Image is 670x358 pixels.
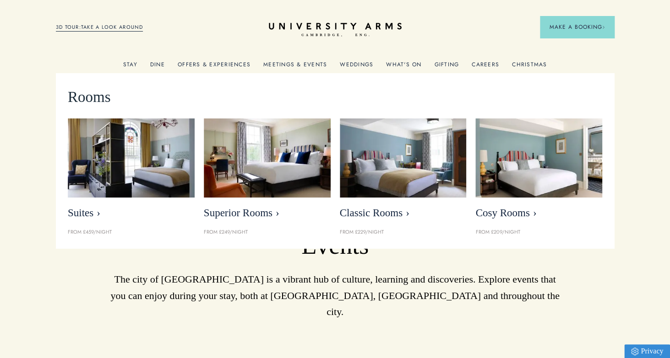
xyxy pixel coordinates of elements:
img: Arrow icon [602,26,605,29]
p: The city of [GEOGRAPHIC_DATA] is a vibrant hub of culture, learning and discoveries. Explore even... [106,271,564,320]
a: Dine [150,61,165,73]
a: Careers [472,61,499,73]
a: Offers & Experiences [178,61,251,73]
a: Christmas [512,61,547,73]
img: image-21e87f5add22128270780cf7737b92e839d7d65d-400x250-jpg [68,118,195,198]
a: 3D TOUR:TAKE A LOOK AROUND [56,23,143,32]
img: image-7eccef6fe4fe90343db89eb79f703814c40db8b4-400x250-jpg [340,118,467,198]
a: Weddings [340,61,373,73]
span: Rooms [68,85,111,109]
a: Stay [123,61,137,73]
a: Meetings & Events [263,61,327,73]
span: Make a Booking [549,23,605,31]
img: Privacy [631,347,638,355]
img: image-0c4e569bfe2498b75de12d7d88bf10a1f5f839d4-400x250-jpg [475,118,602,198]
span: Cosy Rooms [475,207,602,219]
p: From £249/night [204,228,331,236]
a: Privacy [624,344,670,358]
a: image-0c4e569bfe2498b75de12d7d88bf10a1f5f839d4-400x250-jpg Cosy Rooms [475,118,602,224]
p: From £229/night [340,228,467,236]
p: From £459/night [68,228,195,236]
a: Home [269,23,402,37]
a: image-7eccef6fe4fe90343db89eb79f703814c40db8b4-400x250-jpg Classic Rooms [340,118,467,224]
span: Suites [68,207,195,219]
span: Superior Rooms [204,207,331,219]
a: image-5bdf0f703dacc765be5ca7f9d527278f30b65e65-400x250-jpg Superior Rooms [204,118,331,224]
a: What's On [386,61,421,73]
a: Gifting [434,61,459,73]
img: image-5bdf0f703dacc765be5ca7f9d527278f30b65e65-400x250-jpg [204,118,331,198]
p: From £209/night [475,228,602,236]
span: Classic Rooms [340,207,467,219]
button: Make a BookingArrow icon [540,16,614,38]
a: image-21e87f5add22128270780cf7737b92e839d7d65d-400x250-jpg Suites [68,118,195,224]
